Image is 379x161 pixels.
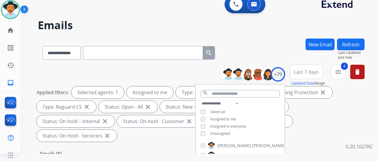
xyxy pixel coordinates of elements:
[291,81,315,86] button: Updated Date
[205,49,213,57] mat-icon: search
[144,103,151,110] mat-icon: close
[186,118,193,125] mat-icon: close
[217,143,251,149] span: [PERSON_NAME]
[338,55,365,60] span: Just now
[7,44,14,51] mat-icon: list_alt
[7,62,14,69] mat-icon: history
[37,130,117,142] div: Status: On Hold - Servicers
[101,118,109,125] mat-icon: close
[2,1,19,18] img: avatar
[210,131,230,136] span: Unassigned
[294,71,319,73] span: Last 7 days
[290,65,323,79] button: Last 7 days
[203,90,208,96] mat-icon: search
[210,124,246,129] span: Assigned to everyone
[306,39,335,50] button: New Email
[37,115,115,127] div: Status: On-hold – Internal
[335,68,342,76] mat-icon: menu
[37,101,96,113] div: Type: Reguard CS
[337,39,365,50] button: Refresh
[252,143,286,149] span: [PERSON_NAME]
[160,101,223,113] div: Status: New - Initial
[38,150,64,158] p: Emails (5)
[338,50,365,55] span: Last Updated:
[99,101,157,113] div: Status: Open - All
[346,143,373,150] p: 0.20.1027RC
[71,86,124,98] div: Selected agents: 1
[117,115,199,127] div: Status: On-hold - Customer
[210,109,225,114] span: Select all
[7,79,14,86] mat-icon: inbox
[319,89,327,96] mat-icon: close
[127,86,173,98] div: Assigned to me
[38,19,365,31] h2: Emails
[217,152,251,158] span: [PERSON_NAME]
[252,152,286,158] span: [PERSON_NAME]
[331,65,345,79] button: 4
[37,89,69,96] p: Applied filters:
[291,81,325,86] span: Range
[354,68,361,76] mat-icon: delete
[104,132,111,139] mat-icon: close
[210,116,236,122] span: Assigned to me
[271,67,285,82] div: +79
[254,86,333,98] div: Type: Shipping Protection
[83,103,90,110] mat-icon: close
[341,63,348,70] span: 4
[176,86,252,98] div: Type: Customer Support
[7,27,14,34] mat-icon: home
